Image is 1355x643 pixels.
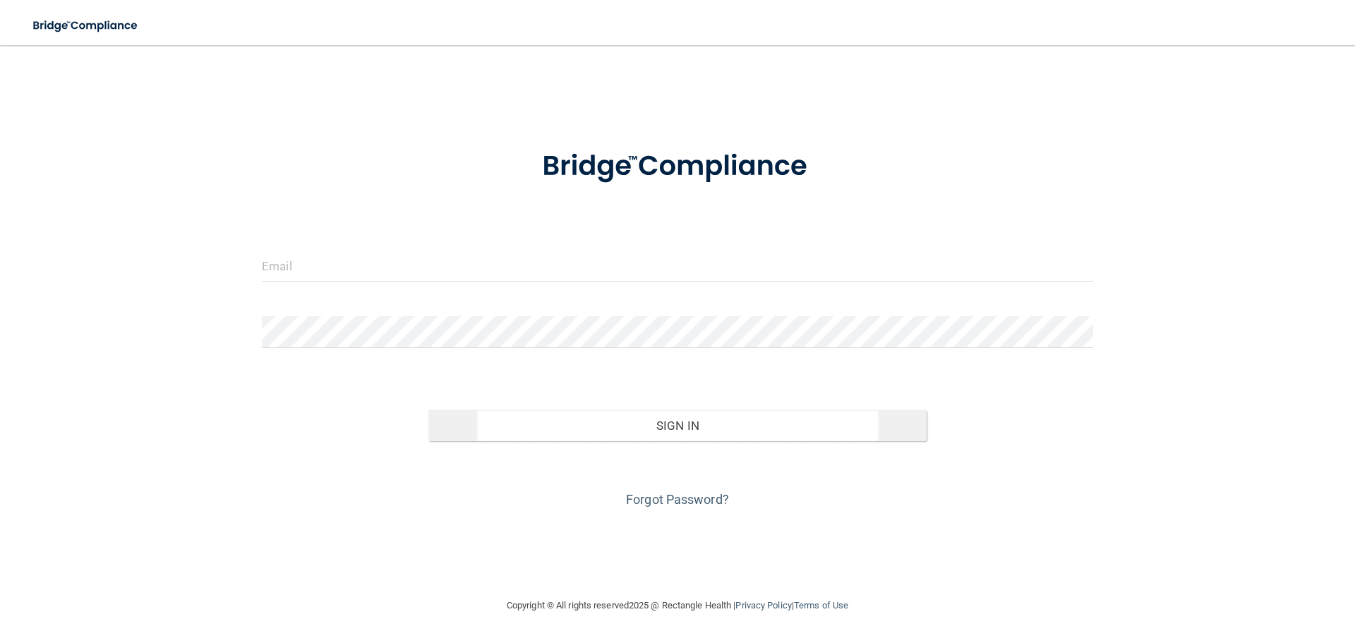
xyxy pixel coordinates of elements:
[420,583,935,628] div: Copyright © All rights reserved 2025 @ Rectangle Health | |
[735,600,791,611] a: Privacy Policy
[626,492,729,507] a: Forgot Password?
[513,130,842,203] img: bridge_compliance_login_screen.278c3ca4.svg
[794,600,848,611] a: Terms of Use
[428,410,927,441] button: Sign In
[21,11,151,40] img: bridge_compliance_login_screen.278c3ca4.svg
[262,250,1093,282] input: Email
